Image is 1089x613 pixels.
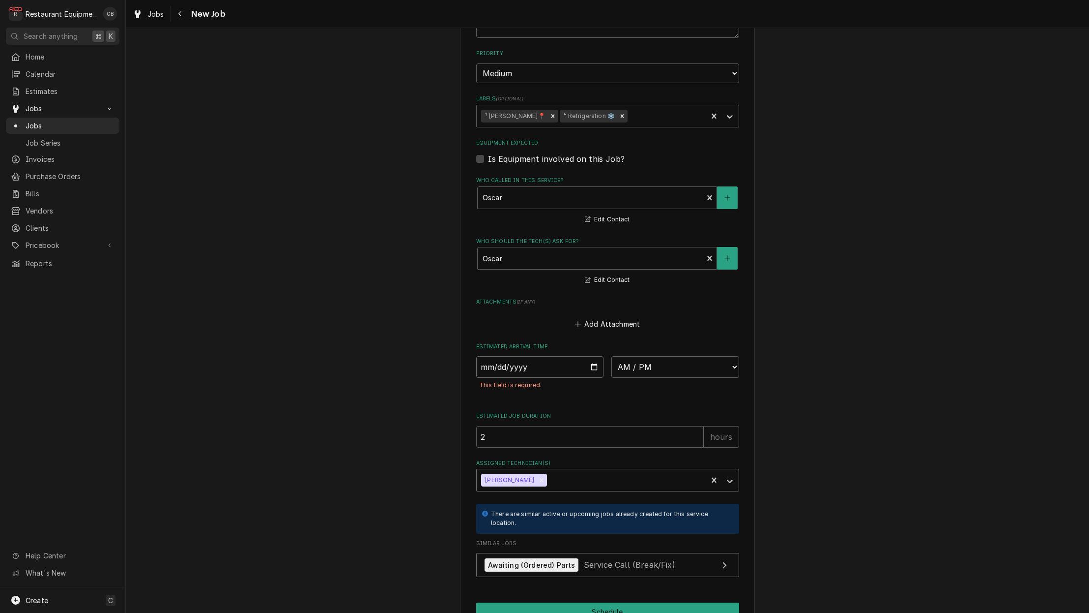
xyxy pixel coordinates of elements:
[573,317,642,331] button: Add Attachment
[26,206,115,216] span: Vendors
[26,69,115,79] span: Calendar
[476,95,739,103] label: Labels
[583,214,631,226] button: Edit Contact
[617,110,628,123] div: Remove ⁴ Refrigeration ❄️
[476,177,739,225] div: Who called in this service?
[6,255,119,272] a: Reports
[6,565,119,581] a: Go to What's New
[476,298,739,306] label: Attachments
[6,220,119,236] a: Clients
[6,168,119,184] a: Purchase Orders
[485,558,579,572] div: Awaiting (Ordered) Parts
[476,238,739,245] label: Who should the tech(s) ask for?
[6,100,119,117] a: Go to Jobs
[26,86,115,96] span: Estimates
[95,31,102,41] span: ⌘
[172,6,188,22] button: Navigate back
[26,9,98,19] div: Restaurant Equipment Diagnostics
[476,412,739,447] div: Estimated Job Duration
[26,138,115,148] span: Job Series
[103,7,117,21] div: Gary Beaver's Avatar
[26,103,100,114] span: Jobs
[496,96,523,101] span: ( optional )
[26,596,48,605] span: Create
[724,194,730,201] svg: Create New Contact
[6,49,119,65] a: Home
[476,553,739,577] a: View Job
[26,240,100,250] span: Pricebook
[481,110,547,123] div: ¹ [PERSON_NAME]📍
[476,139,739,164] div: Equipment Expected
[476,378,739,393] div: Field Errors
[476,50,739,58] label: Priority
[476,343,739,400] div: Estimated Arrival Time
[26,188,115,199] span: Bills
[476,356,604,378] input: Date
[26,52,115,62] span: Home
[6,185,119,202] a: Bills
[704,426,739,448] div: hours
[476,460,739,491] div: Assigned Technician(s)
[476,50,739,83] div: Priority
[147,9,164,19] span: Jobs
[103,7,117,21] div: GB
[26,551,114,561] span: Help Center
[188,7,226,21] span: New Job
[491,510,729,528] div: There are similar active or upcoming jobs already created for this service location.
[6,28,119,45] button: Search anything⌘K
[6,203,119,219] a: Vendors
[6,548,119,564] a: Go to Help Center
[516,299,535,305] span: ( if any )
[109,31,113,41] span: K
[476,540,739,582] div: Similar Jobs
[481,474,536,487] div: [PERSON_NAME]
[476,95,739,127] div: Labels
[6,83,119,99] a: Estimates
[129,6,168,22] a: Jobs
[26,568,114,578] span: What's New
[476,298,739,331] div: Attachments
[488,153,625,165] label: Is Equipment involved on this Job?
[26,258,115,269] span: Reports
[476,139,739,147] label: Equipment Expected
[26,154,115,164] span: Invoices
[476,238,739,286] div: Who should the tech(s) ask for?
[583,274,631,286] button: Edit Contact
[560,110,617,123] div: ⁴ Refrigeration ❄️
[536,474,547,487] div: Remove Donovan Pruitt
[6,237,119,253] a: Go to Pricebook
[6,151,119,167] a: Invoices
[476,540,739,548] span: Similar Jobs
[476,177,739,184] label: Who called in this service?
[724,255,730,262] svg: Create New Contact
[6,66,119,82] a: Calendar
[476,412,739,420] label: Estimated Job Duration
[717,186,738,209] button: Create New Contact
[26,121,115,131] span: Jobs
[476,460,739,467] label: Assigned Technician(s)
[108,595,113,606] span: C
[476,343,739,351] label: Estimated Arrival Time
[26,223,115,233] span: Clients
[9,7,23,21] div: R
[9,7,23,21] div: Restaurant Equipment Diagnostics's Avatar
[6,118,119,134] a: Jobs
[6,135,119,151] a: Job Series
[26,171,115,182] span: Purchase Orders
[717,247,738,270] button: Create New Contact
[584,560,675,570] span: Service Call (Break/Fix)
[547,110,558,123] div: Remove ¹ Beckley📍
[611,356,739,378] select: Time Select
[24,31,78,41] span: Search anything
